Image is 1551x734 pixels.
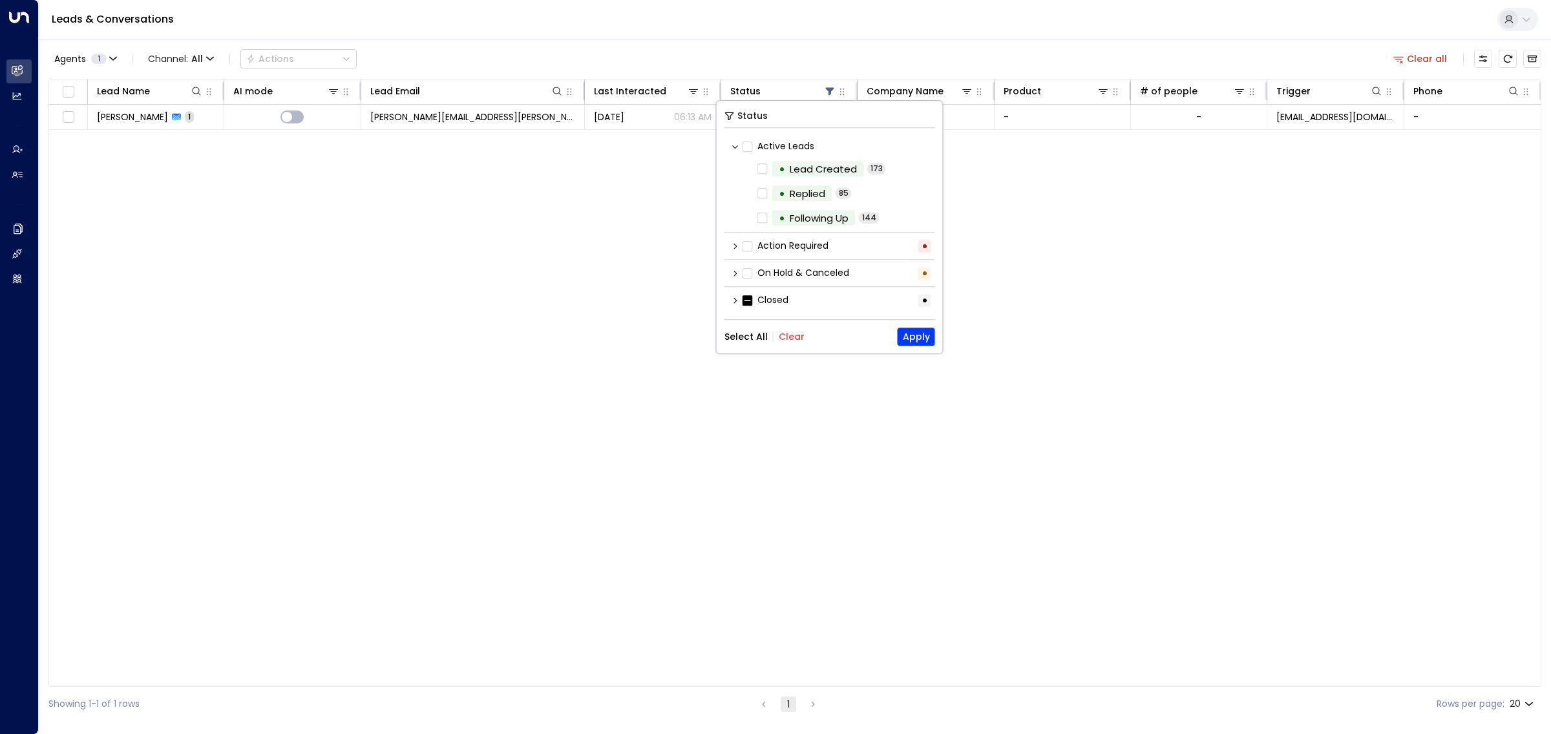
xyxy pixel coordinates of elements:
span: 144 [859,212,880,224]
div: # of people [1140,83,1246,99]
nav: pagination navigation [755,696,821,712]
span: 1 [185,111,194,122]
label: Action Required [743,239,828,253]
span: Refresh [1499,50,1517,68]
div: 20 [1510,695,1536,713]
button: Apply [898,328,935,346]
div: Lead Email [370,83,420,99]
td: - [995,105,1131,129]
div: Product [1004,83,1110,99]
div: # of people [1140,83,1198,99]
div: AI mode [233,83,273,99]
div: - [1196,110,1201,123]
div: • [779,182,785,205]
div: Lead Created [790,162,857,176]
label: On Hold & Canceled [743,266,849,280]
span: All [191,54,203,64]
span: 1 [91,54,107,64]
label: Closed [743,293,788,307]
button: Clear [779,331,805,342]
span: Channel: [143,50,219,68]
button: Clear all [1388,50,1453,68]
div: • [779,158,785,180]
div: Showing 1-1 of 1 rows [48,697,140,711]
div: Replied [790,186,825,201]
button: Select All [724,331,768,342]
div: • [918,240,931,253]
span: 85 [836,187,852,199]
div: Last Interacted [594,83,700,99]
span: Sep 25, 2025 [594,110,624,123]
div: Trigger [1276,83,1311,99]
div: Lead Name [97,83,203,99]
div: • [918,294,931,307]
div: Last Interacted [594,83,666,99]
div: Lead Name [97,83,150,99]
div: Actions [246,53,294,65]
div: Lead Email [370,83,564,99]
button: Actions [240,49,357,68]
button: Channel:All [143,50,219,68]
div: • [918,267,931,280]
span: Agents [54,54,86,63]
div: Trigger [1276,83,1382,99]
button: Agents1 [48,50,121,68]
div: Product [1004,83,1041,99]
div: Status [730,83,761,99]
div: Company Name [867,83,973,99]
div: Following Up [790,211,849,225]
span: Toggle select row [60,109,76,125]
span: Toggle select all [60,84,76,100]
a: Leads & Conversations [52,12,174,26]
button: Archived Leads [1523,50,1541,68]
div: Status [730,83,836,99]
div: Button group with a nested menu [240,49,357,68]
div: Company Name [867,83,944,99]
label: Rows per page: [1437,697,1504,711]
div: AI mode [233,83,339,99]
div: Phone [1413,83,1442,99]
span: Status [737,109,768,123]
label: Active Leads [743,140,814,153]
div: • [779,207,785,229]
button: page 1 [781,697,796,712]
button: Customize [1474,50,1492,68]
span: john.galloway@doza.consulting [370,110,575,123]
span: noreply@notifications.hubspot.com [1276,110,1394,123]
p: 06:13 AM [674,110,712,123]
td: - [1404,105,1541,129]
span: 173 [867,163,886,174]
div: Phone [1413,83,1520,99]
span: John Galloway [97,110,168,123]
